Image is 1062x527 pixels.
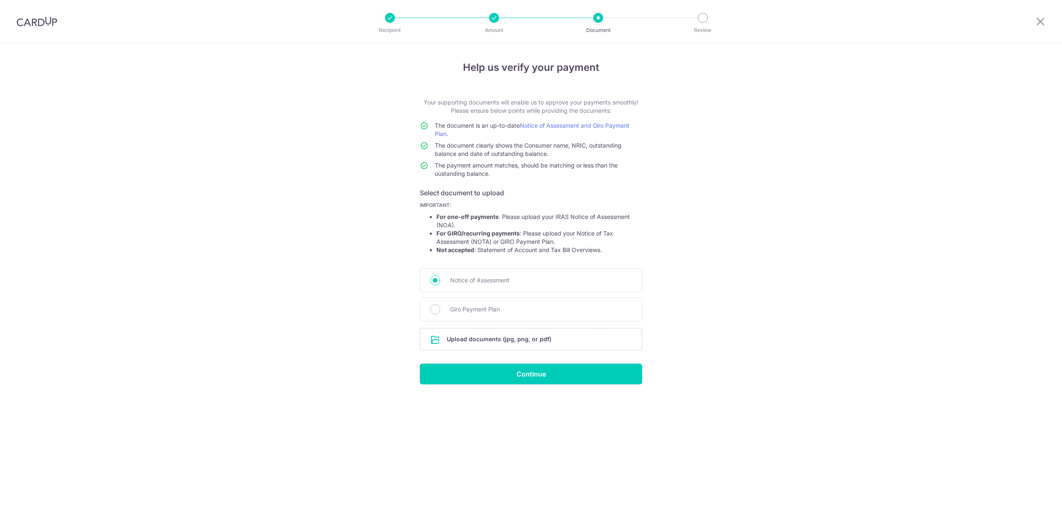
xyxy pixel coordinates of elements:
[359,26,421,34] p: Recipient
[436,213,642,229] li: : Please upload your IRAS Notice of Assessment (NOA).
[436,213,499,220] strong: For one-off payments
[435,122,629,137] span: The document is an up-to-date .
[420,60,642,75] h4: Help us verify your payment
[420,98,642,115] p: Your supporting documents will enable us to approve your payments smoothly! Please ensure below p...
[420,202,451,208] b: IMPORTANT:
[420,364,642,384] input: Continue
[568,26,629,34] p: Document
[420,188,642,198] h6: Select document to upload
[420,328,642,350] div: Upload documents (jpg, png, or pdf)
[436,246,474,253] strong: Not accepted
[17,17,57,27] img: CardUp
[435,162,618,177] span: The payment amount matches, should be matching or less than the oustanding balance.
[435,122,629,137] a: Notice of Assessment and Giro Payment Plan
[436,229,642,246] li: : Please upload your Notice of Tax Assessment (NOTA) or GIRO Payment Plan.
[436,230,520,237] strong: For GIRO/recurring payments
[435,142,621,157] span: The document clearly shows the Consumer name, NRIC, outstanding balance and date of outstanding b...
[450,275,632,285] span: Notice of Assessment
[450,304,632,314] span: Giro Payment Plan
[672,26,733,34] p: Review
[463,26,525,34] p: Amount
[436,246,642,254] li: : Statement of Account and Tax Bill Overviews.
